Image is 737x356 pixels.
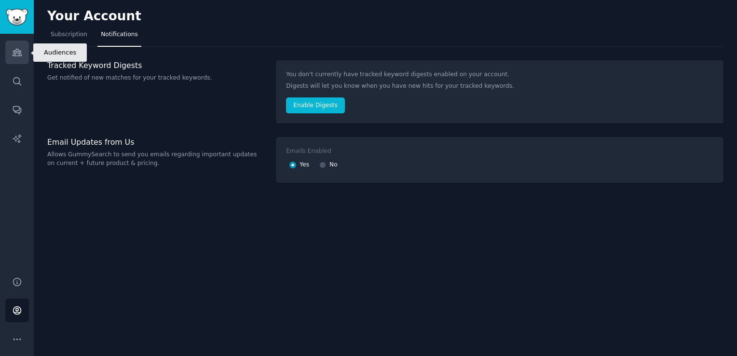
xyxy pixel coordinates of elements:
[300,161,309,169] span: Yes
[286,70,713,79] p: You don't currently have tracked keyword digests enabled on your account.
[101,30,138,39] span: Notifications
[47,137,266,147] h3: Email Updates from Us
[47,27,91,47] a: Subscription
[329,161,338,169] span: No
[286,147,331,156] div: Emails Enabled
[286,97,344,114] button: Enable Digests
[286,82,713,91] p: Digests will let you know when you have new hits for your tracked keywords.
[51,30,87,39] span: Subscription
[6,9,28,26] img: GummySearch logo
[47,74,266,82] p: Get notified of new matches for your tracked keywords.
[47,9,141,24] h2: Your Account
[47,151,266,167] p: Allows GummySearch to send you emails regarding important updates on current + future product & p...
[47,60,266,70] h3: Tracked Keyword Digests
[97,27,141,47] a: Notifications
